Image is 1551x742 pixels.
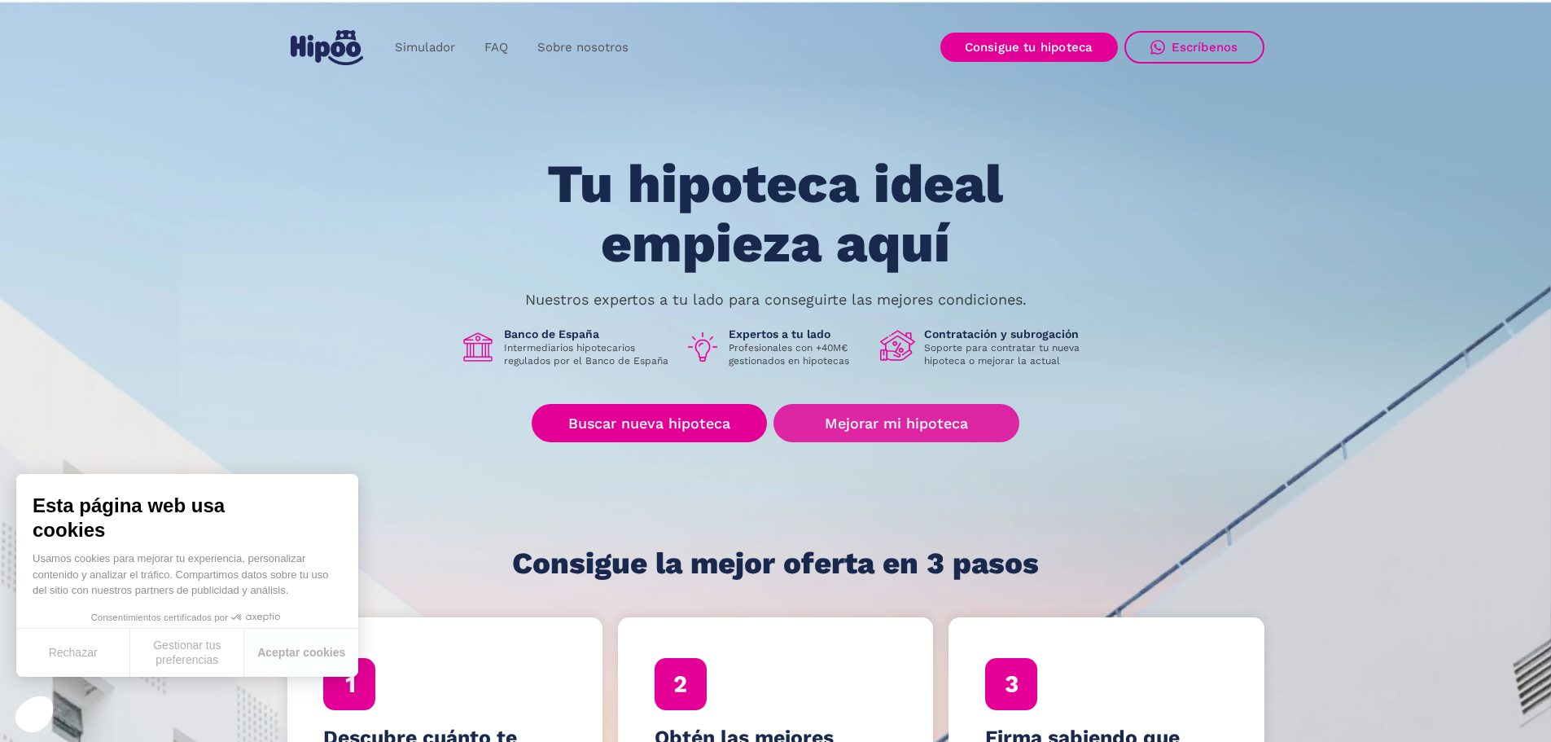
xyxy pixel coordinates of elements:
[924,327,1092,341] h1: Contratación y subrogación
[512,547,1039,580] h1: Consigue la mejor oferta en 3 pasos
[287,24,367,72] a: home
[380,32,470,64] a: Simulador
[729,327,867,341] h1: Expertos a tu lado
[525,293,1027,306] p: Nuestros expertos a tu lado para conseguirte las mejores condiciones.
[1124,31,1264,64] a: Escríbenos
[773,404,1019,442] a: Mejorar mi hipoteca
[924,341,1092,367] p: Soporte para contratar tu nueva hipoteca o mejorar la actual
[470,32,523,64] a: FAQ
[523,32,643,64] a: Sobre nosotros
[467,155,1084,273] h1: Tu hipoteca ideal empieza aquí
[940,33,1118,62] a: Consigue tu hipoteca
[504,341,672,367] p: Intermediarios hipotecarios regulados por el Banco de España
[1172,40,1238,55] div: Escríbenos
[729,341,867,367] p: Profesionales con +40M€ gestionados en hipotecas
[504,327,672,341] h1: Banco de España
[532,404,767,442] a: Buscar nueva hipoteca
